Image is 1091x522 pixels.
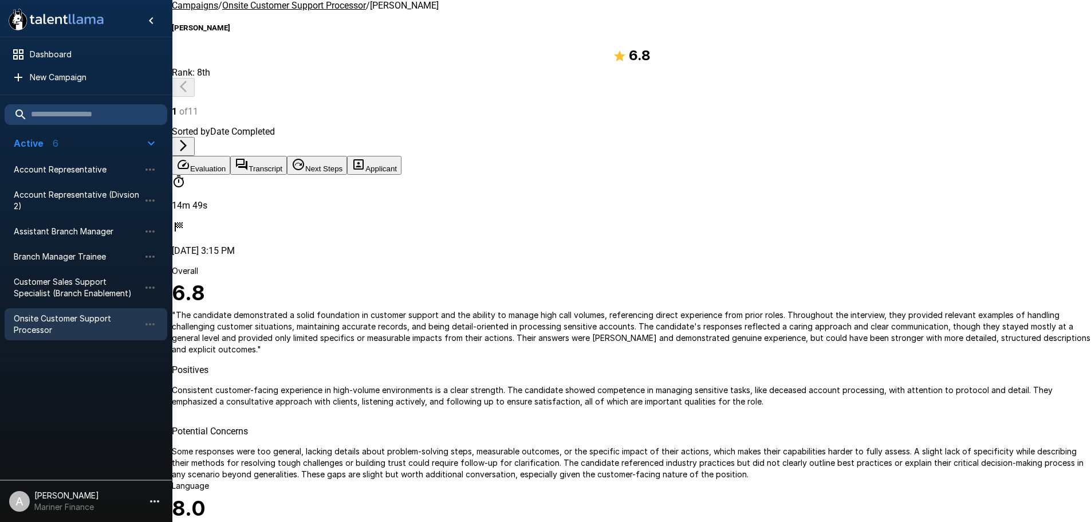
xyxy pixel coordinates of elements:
button: Transcript [230,156,287,175]
button: Evaluation [172,156,230,175]
div: The date and time when the interview was completed [172,220,1091,256]
button: Next Steps [287,156,347,175]
span: Rank: 8th [172,67,210,78]
p: 14m 49s [172,200,1091,211]
h6: 6.8 [172,277,1091,310]
p: Positives [172,364,1091,375]
span: of 11 [179,106,198,117]
p: Consistent customer-facing experience in high-volume environments is a clear strength. The candid... [172,384,1091,407]
p: Some responses were too general, lacking details about problem-solving steps, measurable outcomes... [172,446,1091,480]
p: Potential Concerns [172,426,1091,437]
p: Language [172,480,1091,492]
p: " The candidate demonstrated a solid foundation in customer support and the ability to manage hig... [172,309,1091,355]
b: 6.8 [629,47,651,64]
button: Applicant [347,156,401,175]
div: The time between starting and completing the interview [172,175,1091,211]
span: Sorted by Date Completed [172,126,275,137]
b: [PERSON_NAME] [172,23,230,32]
p: [DATE] 3:15 PM [172,245,1091,256]
b: 1 [172,106,177,117]
p: Overall [172,265,1091,277]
